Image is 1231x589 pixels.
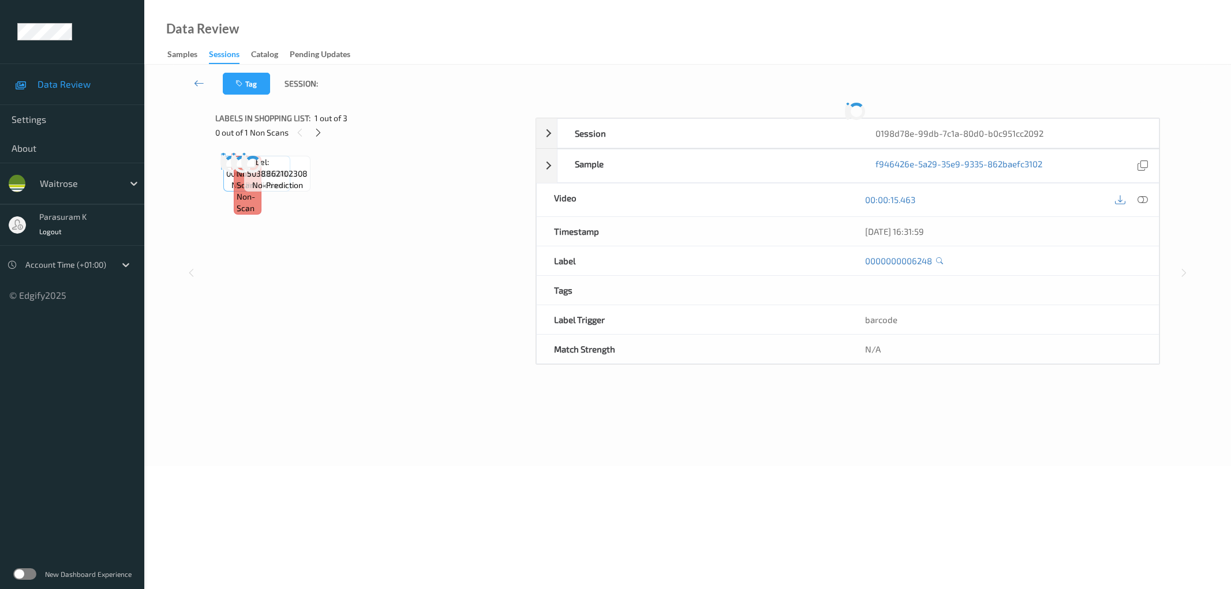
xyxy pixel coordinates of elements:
[223,73,270,95] button: Tag
[865,226,1142,237] div: [DATE] 16:31:59
[557,119,858,148] div: Session
[848,305,1159,334] div: barcode
[215,112,310,124] span: Labels in shopping list:
[537,335,848,363] div: Match Strength
[537,246,848,275] div: Label
[536,149,1159,183] div: Samplef946426e-5a29-35e9-9335-862baefc3102
[252,179,303,191] span: no-prediction
[251,47,290,63] a: Catalog
[536,118,1159,148] div: Session0198d78e-99db-7c1a-80d0-b0c951cc2092
[315,112,347,124] span: 1 out of 3
[858,119,1159,148] div: 0198d78e-99db-7c1a-80d0-b0c951cc2092
[537,276,848,305] div: Tags
[285,78,318,89] span: Session:
[290,48,350,63] div: Pending Updates
[848,335,1159,363] div: N/A
[865,255,932,267] a: 0000000006248
[167,48,197,63] div: Samples
[251,48,278,63] div: Catalog
[537,217,848,246] div: Timestamp
[237,156,259,191] span: Label: Non-Scan
[557,149,858,182] div: Sample
[875,158,1042,174] a: f946426e-5a29-35e9-9335-862baefc3102
[167,47,209,63] a: Samples
[865,194,915,205] a: 00:00:15.463
[537,183,848,216] div: Video
[209,47,251,64] a: Sessions
[231,179,282,191] span: no-prediction
[209,48,240,64] div: Sessions
[247,156,308,179] span: Label: 5038862102308
[537,305,848,334] div: Label Trigger
[215,125,527,140] div: 0 out of 1 Non Scans
[290,47,362,63] a: Pending Updates
[166,23,239,35] div: Data Review
[237,191,259,214] span: non-scan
